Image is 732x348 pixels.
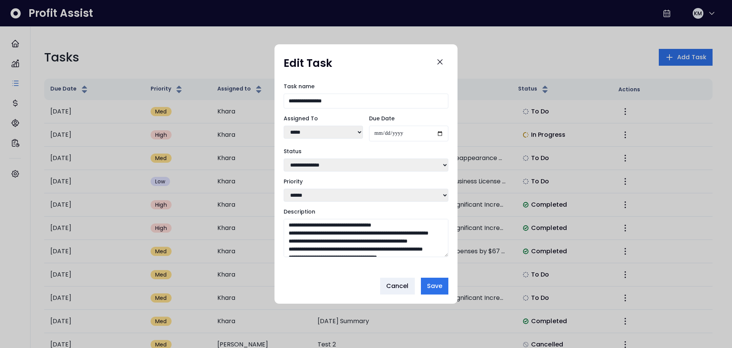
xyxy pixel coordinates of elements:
[284,57,332,70] h1: Edit Task
[380,278,415,295] button: Cancel
[284,178,448,186] label: Priority
[421,278,448,295] button: Save
[432,53,448,70] button: Close
[284,115,363,123] label: Assigned To
[284,208,448,216] label: Description
[386,282,409,291] span: Cancel
[427,282,442,291] span: Save
[284,147,448,155] label: Status
[369,115,448,123] label: Due Date
[284,83,448,91] label: Task name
